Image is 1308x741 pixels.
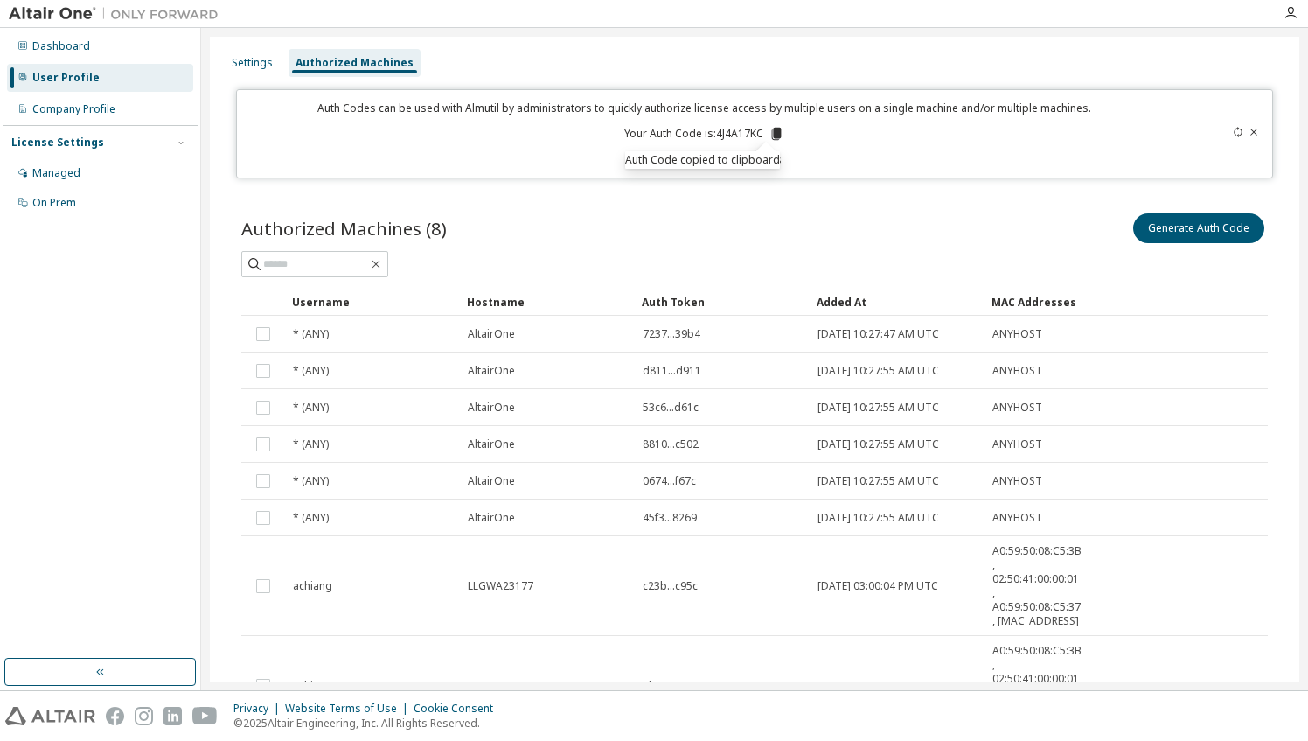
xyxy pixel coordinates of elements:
[992,437,1042,451] span: ANYHOST
[992,474,1042,488] span: ANYHOST
[285,702,414,716] div: Website Terms of Use
[163,707,182,725] img: linkedin.svg
[32,39,90,53] div: Dashboard
[32,166,80,180] div: Managed
[233,702,285,716] div: Privacy
[293,679,332,693] span: achiang
[643,437,699,451] span: 8810...c502
[624,126,784,142] p: Your Auth Code is: 4J4A17KC
[468,474,515,488] span: AltairOne
[468,511,515,525] span: AltairOne
[643,679,699,693] span: 8b9e...cc20
[643,364,701,378] span: d811...d911
[293,364,329,378] span: * (ANY)
[817,327,939,341] span: [DATE] 10:27:47 AM UTC
[468,679,533,693] span: LLGWA23177
[292,288,453,316] div: Username
[817,511,939,525] span: [DATE] 10:27:55 AM UTC
[643,327,700,341] span: 7237...39b4
[817,579,938,593] span: [DATE] 03:00:04 PM UTC
[643,474,696,488] span: 0674...f67c
[293,511,329,525] span: * (ANY)
[468,364,515,378] span: AltairOne
[293,474,329,488] span: * (ANY)
[643,579,698,593] span: c23b...c95c
[992,364,1042,378] span: ANYHOST
[5,707,95,725] img: altair_logo.svg
[293,579,332,593] span: achiang
[817,288,978,316] div: Added At
[625,151,780,169] div: Auth Code copied to clipboard
[643,511,697,525] span: 45f3...8269
[9,5,227,23] img: Altair One
[991,288,1081,316] div: MAC Addresses
[992,644,1082,728] span: A0:59:50:08:C5:3B , 02:50:41:00:00:01 , A0:59:50:08:C5:37 , [MAC_ADDRESS]
[468,579,533,593] span: LLGWA23177
[1133,213,1264,243] button: Generate Auth Code
[468,437,515,451] span: AltairOne
[32,102,115,116] div: Company Profile
[992,401,1042,415] span: ANYHOST
[32,196,76,210] div: On Prem
[817,364,939,378] span: [DATE] 10:27:55 AM UTC
[467,288,628,316] div: Hostname
[414,702,504,716] div: Cookie Consent
[643,401,699,415] span: 53c6...d61c
[11,136,104,150] div: License Settings
[247,152,1159,167] p: Expires in 1 minutes, 40 seconds
[106,707,124,725] img: facebook.svg
[32,71,100,85] div: User Profile
[817,679,938,693] span: [DATE] 03:00:53 PM UTC
[992,327,1042,341] span: ANYHOST
[293,437,329,451] span: * (ANY)
[468,327,515,341] span: AltairOne
[817,474,939,488] span: [DATE] 10:27:55 AM UTC
[241,216,447,241] span: Authorized Machines (8)
[293,401,329,415] span: * (ANY)
[992,511,1042,525] span: ANYHOST
[233,716,504,731] p: © 2025 Altair Engineering, Inc. All Rights Reserved.
[232,56,273,70] div: Settings
[247,101,1159,115] p: Auth Codes can be used with Almutil by administrators to quickly authorize license access by mult...
[817,401,939,415] span: [DATE] 10:27:55 AM UTC
[468,401,515,415] span: AltairOne
[293,327,329,341] span: * (ANY)
[992,544,1082,628] span: A0:59:50:08:C5:3B , 02:50:41:00:00:01 , A0:59:50:08:C5:37 , [MAC_ADDRESS]
[642,288,803,316] div: Auth Token
[192,707,218,725] img: youtube.svg
[817,437,939,451] span: [DATE] 10:27:55 AM UTC
[135,707,153,725] img: instagram.svg
[296,56,414,70] div: Authorized Machines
